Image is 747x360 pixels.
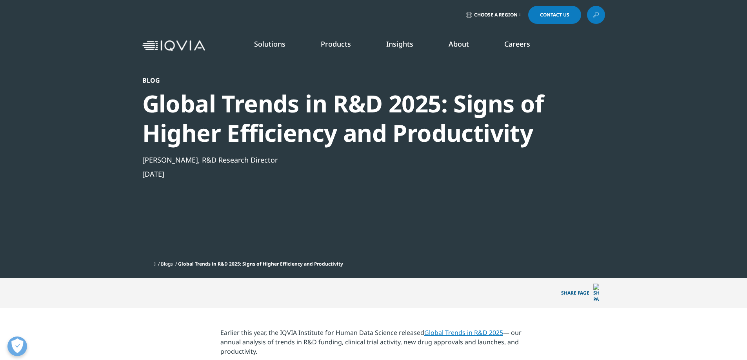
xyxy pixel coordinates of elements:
[474,12,518,18] span: Choose a Region
[555,278,605,308] p: Share PAGE
[7,336,27,356] button: 打开偏好
[528,6,581,24] a: Contact Us
[504,39,530,49] a: Careers
[424,328,503,337] a: Global Trends in R&D 2025
[208,27,605,64] nav: Primary
[540,13,569,17] span: Contact Us
[254,39,285,49] a: Solutions
[593,284,599,302] img: Share PAGE
[142,155,563,165] div: [PERSON_NAME], R&D Research Director
[555,278,605,308] button: Share PAGEShare PAGE
[178,261,343,267] span: Global Trends in R&D 2025: Signs of Higher Efficiency and Productivity
[321,39,351,49] a: Products
[142,89,563,148] div: Global Trends in R&D 2025: Signs of Higher Efficiency and Productivity
[142,40,205,52] img: IQVIA Healthcare Information Technology and Pharma Clinical Research Company
[161,261,173,267] a: Blogs
[449,39,469,49] a: About
[142,169,563,179] div: [DATE]
[142,76,563,84] div: Blog
[386,39,413,49] a: Insights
